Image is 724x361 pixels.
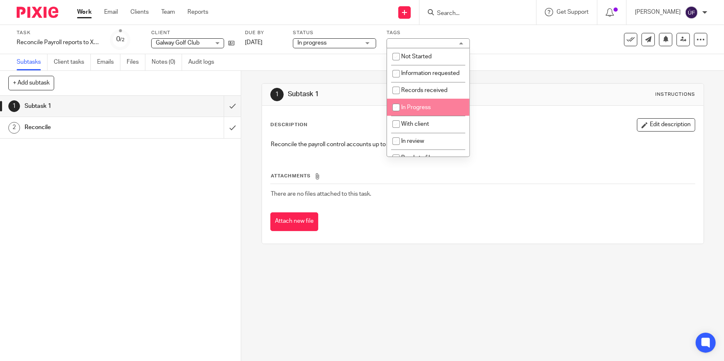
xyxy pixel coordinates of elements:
a: Notes (0) [152,54,182,70]
a: Clients [130,8,149,16]
a: Team [161,8,175,16]
div: 1 [270,88,284,101]
span: With client [401,121,429,127]
label: Due by [245,30,282,36]
span: In Progress [401,105,431,110]
a: Work [77,8,92,16]
label: Task [17,30,100,36]
div: Reconcile Payroll reports to Xero [17,38,100,47]
input: Search [436,10,511,17]
span: Get Support [557,9,589,15]
div: Instructions [655,91,695,98]
p: Description [270,122,307,128]
img: Pixie [17,7,58,18]
p: [PERSON_NAME] [635,8,681,16]
a: Email [104,8,118,16]
span: In progress [297,40,327,46]
div: 1 [8,100,20,112]
span: Ready to file [401,155,433,161]
button: Attach new file [270,212,318,231]
span: Attachments [271,174,311,178]
span: Records received [401,87,447,93]
a: Client tasks [54,54,91,70]
button: + Add subtask [8,76,54,90]
label: Tags [387,30,470,36]
h1: Reconcile [25,121,152,134]
div: 2 [8,122,20,134]
a: Emails [97,54,120,70]
a: Reports [187,8,208,16]
span: [DATE] [245,40,262,45]
p: Reconcile the payroll control accounts up to [DATE] [271,140,695,149]
span: There are no files attached to this task. [271,191,371,197]
span: In review [401,138,424,144]
label: Status [293,30,376,36]
span: Information requested [401,70,459,76]
a: Subtasks [17,54,47,70]
small: /2 [120,37,125,42]
a: Files [127,54,145,70]
span: Galway Golf Club [156,40,200,46]
h1: Subtask 1 [288,90,500,99]
span: Not Started [401,54,432,60]
label: Client [151,30,235,36]
button: Edit description [637,118,695,132]
div: 0 [116,35,125,44]
h1: Subtask 1 [25,100,152,112]
a: Audit logs [188,54,220,70]
img: svg%3E [685,6,698,19]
